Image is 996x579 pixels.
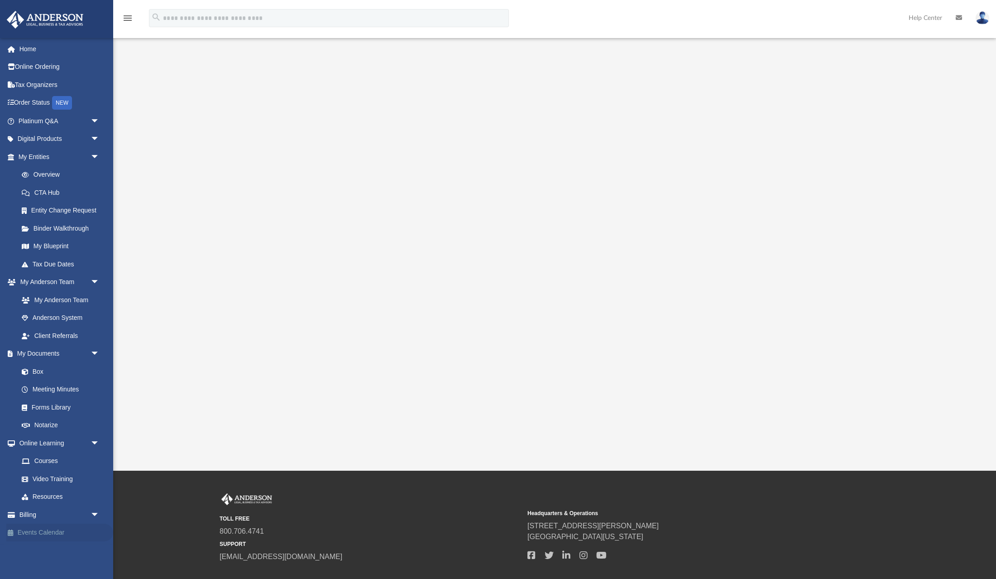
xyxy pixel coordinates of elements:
[13,381,109,399] a: Meeting Minutes
[13,183,113,202] a: CTA Hub
[13,398,104,416] a: Forms Library
[220,540,521,548] small: SUPPORT
[6,524,113,542] a: Events Calendar
[13,327,109,345] a: Client Referrals
[6,345,109,363] a: My Documentsarrow_drop_down
[6,130,113,148] a: Digital Productsarrow_drop_down
[220,553,342,560] a: [EMAIL_ADDRESS][DOMAIN_NAME]
[6,506,113,524] a: Billingarrow_drop_down
[13,202,113,220] a: Entity Change Request
[13,452,109,470] a: Courses
[6,112,113,130] a: Platinum Q&Aarrow_drop_down
[91,130,109,149] span: arrow_drop_down
[527,522,659,530] a: [STREET_ADDRESS][PERSON_NAME]
[13,166,113,184] a: Overview
[91,148,109,166] span: arrow_drop_down
[91,434,109,453] span: arrow_drop_down
[6,76,113,94] a: Tax Organizers
[6,273,109,291] a: My Anderson Teamarrow_drop_down
[52,96,72,110] div: NEW
[91,273,109,292] span: arrow_drop_down
[91,506,109,524] span: arrow_drop_down
[13,488,109,506] a: Resources
[220,527,264,535] a: 800.706.4741
[6,148,113,166] a: My Entitiesarrow_drop_down
[91,345,109,363] span: arrow_drop_down
[527,509,829,517] small: Headquarters & Operations
[527,533,643,540] a: [GEOGRAPHIC_DATA][US_STATE]
[6,434,109,452] a: Online Learningarrow_drop_down
[13,237,109,256] a: My Blueprint
[6,40,113,58] a: Home
[220,515,521,523] small: TOLL FREE
[976,11,989,24] img: User Pic
[122,13,133,24] i: menu
[13,362,104,381] a: Box
[13,416,109,434] a: Notarize
[4,11,86,29] img: Anderson Advisors Platinum Portal
[13,255,113,273] a: Tax Due Dates
[13,219,113,237] a: Binder Walkthrough
[91,112,109,130] span: arrow_drop_down
[220,493,274,505] img: Anderson Advisors Platinum Portal
[13,470,104,488] a: Video Training
[122,17,133,24] a: menu
[13,309,109,327] a: Anderson System
[151,12,161,22] i: search
[13,291,104,309] a: My Anderson Team
[6,94,113,112] a: Order StatusNEW
[6,58,113,76] a: Online Ordering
